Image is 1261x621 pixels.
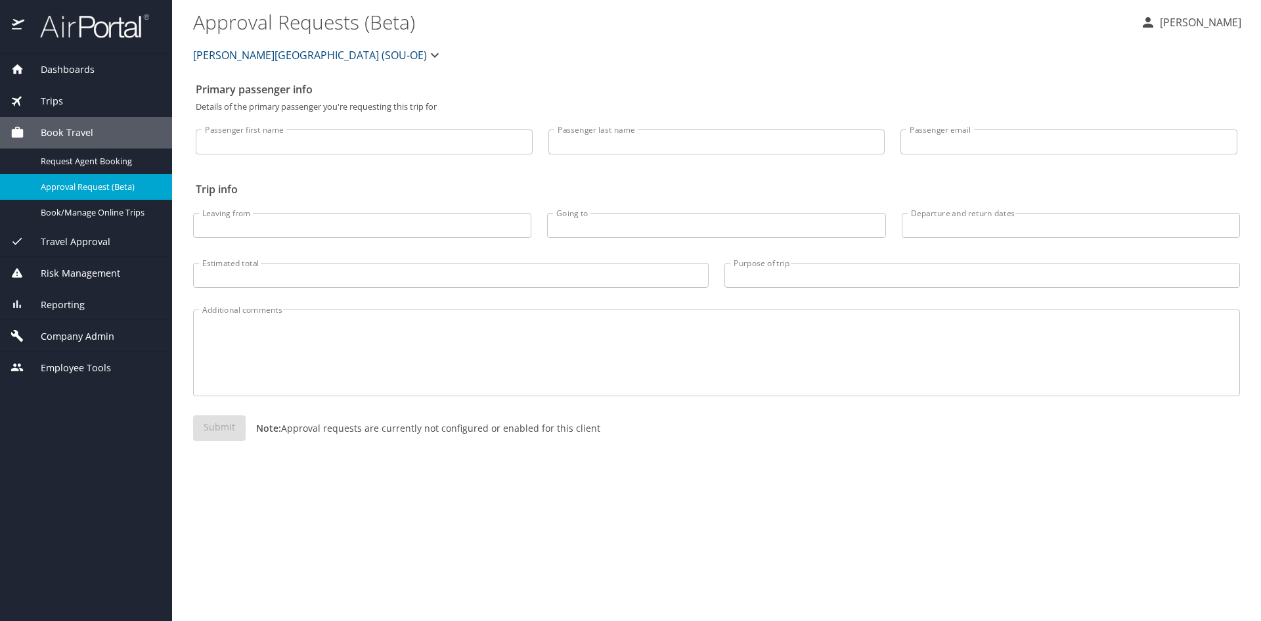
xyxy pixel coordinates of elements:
[41,206,156,219] span: Book/Manage Online Trips
[41,155,156,168] span: Request Agent Booking
[256,422,281,434] strong: Note:
[196,79,1237,100] h2: Primary passenger info
[24,62,95,77] span: Dashboards
[41,181,156,193] span: Approval Request (Beta)
[24,126,93,140] span: Book Travel
[193,1,1130,42] h1: Approval Requests (Beta)
[24,329,114,344] span: Company Admin
[24,361,111,375] span: Employee Tools
[24,298,85,312] span: Reporting
[24,94,63,108] span: Trips
[196,179,1237,200] h2: Trip info
[246,421,600,435] p: Approval requests are currently not configured or enabled for this client
[24,266,120,281] span: Risk Management
[12,13,26,39] img: icon-airportal.png
[26,13,149,39] img: airportal-logo.png
[196,103,1237,111] p: Details of the primary passenger you're requesting this trip for
[24,235,110,249] span: Travel Approval
[1156,14,1241,30] p: [PERSON_NAME]
[188,42,448,68] button: [PERSON_NAME][GEOGRAPHIC_DATA] (SOU-OE)
[193,46,427,64] span: [PERSON_NAME][GEOGRAPHIC_DATA] (SOU-OE)
[1135,11,1247,34] button: [PERSON_NAME]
